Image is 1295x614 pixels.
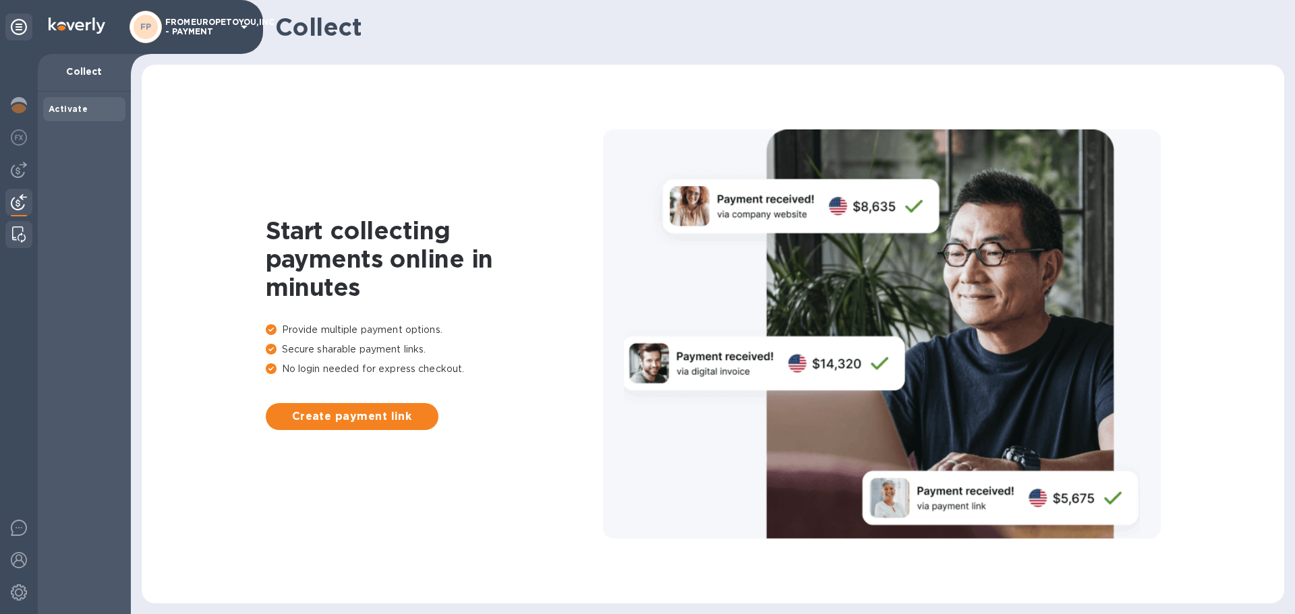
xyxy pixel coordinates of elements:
span: Create payment link [277,408,428,425]
img: Logo [49,18,105,34]
p: No login needed for express checkout. [266,362,603,376]
b: Activate [49,104,88,114]
img: Foreign exchange [11,129,27,146]
h1: Collect [275,13,1273,41]
div: Unpin categories [5,13,32,40]
p: Secure sharable payment links. [266,342,603,357]
button: Create payment link [266,403,438,430]
p: FROMEUROPETOYOU,INC - PAYMENT [165,18,233,36]
b: FP [140,22,152,32]
h1: Start collecting payments online in minutes [266,216,603,301]
p: Collect [49,65,120,78]
p: Provide multiple payment options. [266,323,603,337]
